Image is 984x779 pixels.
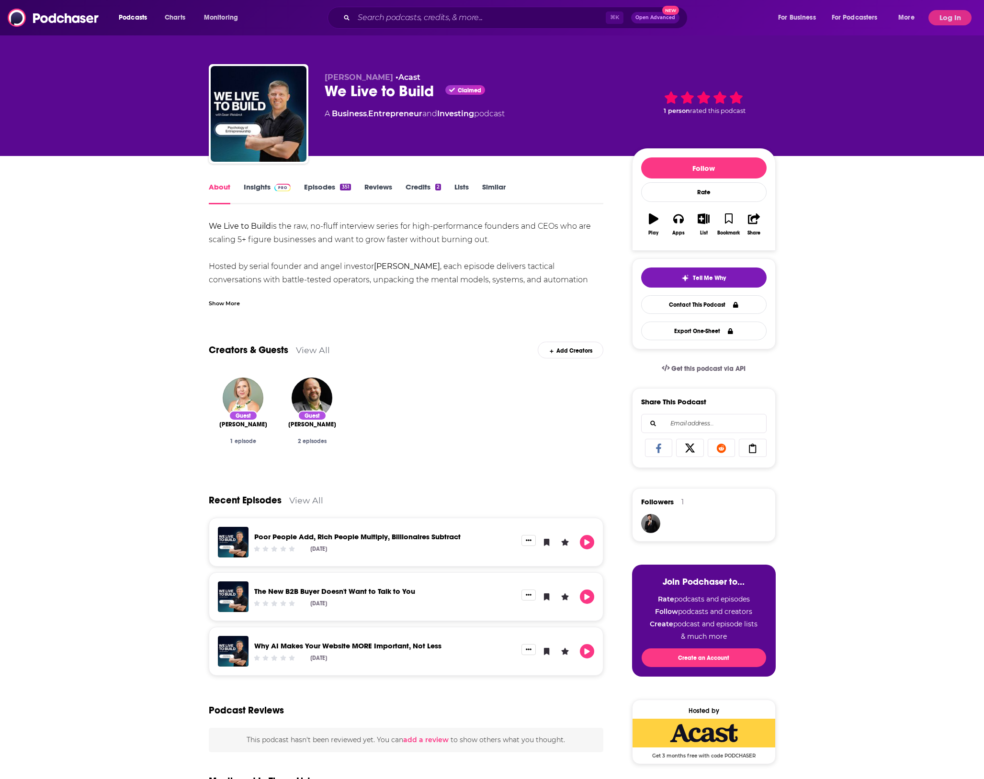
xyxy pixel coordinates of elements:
[216,438,270,445] div: 1 episode
[337,7,697,29] div: Search podcasts, credits, & more...
[892,10,927,25] button: open menu
[655,607,678,616] strong: Follow
[254,532,461,541] a: Poor People Add, Rich People Multiply, Billionaires Subtract
[641,322,767,340] button: Export One-Sheet
[521,644,536,655] button: Show More Button
[747,230,760,236] div: Share
[716,207,741,242] button: Bookmark
[367,109,368,118] span: ,
[691,207,716,242] button: List
[209,222,271,231] strong: We Live to Build
[558,535,572,549] button: Leave a Rating
[650,620,673,628] strong: Create
[538,342,603,358] div: Add Creators
[642,620,766,628] li: podcast and episode lists
[540,535,554,549] button: Bookmark Episode
[274,184,291,191] img: Podchaser Pro
[540,590,554,604] button: Bookmark Episode
[708,439,735,457] a: Share on Reddit
[403,734,449,745] button: add a review
[211,66,306,162] img: We Live to Build
[778,11,816,24] span: For Business
[254,641,441,650] a: Why AI Makes Your Website MORE Important, Not Less
[633,719,775,747] img: Acast Deal: Get 3 months free with code PODCHASER
[580,535,594,549] button: Play
[292,378,332,418] img: Ken Cox
[254,587,415,596] a: The New B2B Buyer Doesn't Want to Talk to You
[693,274,726,282] span: Tell Me Why
[662,6,679,15] span: New
[310,600,327,607] div: [DATE]
[310,655,327,661] div: [DATE]
[219,421,267,428] span: [PERSON_NAME]
[209,344,288,356] a: Creators & Guests
[641,157,767,178] button: Follow
[832,11,878,24] span: For Podcasters
[633,747,775,759] span: Get 3 months free with code PODCHASER
[632,73,776,132] div: 1 personrated this podcast
[289,495,323,505] a: View All
[642,595,766,603] li: podcasts and episodes
[218,636,249,667] img: Why AI Makes Your Website MORE Important, Not Less
[641,414,767,433] div: Search followers
[247,735,565,744] span: This podcast hasn't been reviewed yet. You can to show others what you thought.
[641,514,660,533] img: JohirMia
[676,439,704,457] a: Share on X/Twitter
[482,182,506,204] a: Similar
[700,230,708,236] div: List
[223,378,263,418] img: Corinna Bellizzi
[580,590,594,604] button: Play
[197,10,250,25] button: open menu
[368,109,422,118] a: Entrepreneur
[666,207,691,242] button: Apps
[771,10,828,25] button: open menu
[558,590,572,604] button: Leave a Rating
[340,184,351,190] div: 351
[664,107,690,114] span: 1 person
[218,581,249,612] img: The New B2B Buyer Doesn't Want to Talk to You
[229,411,258,421] div: Guest
[681,274,689,282] img: tell me why sparkle
[633,719,775,758] a: Acast Deal: Get 3 months free with code PODCHASER
[209,220,604,461] div: is the raw, no-fluff interview series for high-performance founders and CEOs who are scaling 5+ f...
[158,10,191,25] a: Charts
[209,704,284,716] h3: Podcast Reviews
[717,230,740,236] div: Bookmark
[690,107,746,114] span: rated this podcast
[252,600,296,607] div: Community Rating: 0 out of 5
[112,10,159,25] button: open menu
[540,644,554,658] button: Bookmark Episode
[422,109,437,118] span: and
[252,545,296,553] div: Community Rating: 0 out of 5
[521,590,536,600] button: Show More Button
[642,632,766,641] li: & much more
[580,644,594,658] button: Play
[635,15,675,20] span: Open Advanced
[398,73,420,82] a: Acast
[219,421,267,428] a: Corinna Bellizzi
[739,439,767,457] a: Copy Link
[454,182,469,204] a: Lists
[406,182,441,204] a: Credits2
[119,11,147,24] span: Podcasts
[642,576,766,587] h3: Join Podchaser to...
[288,421,336,428] span: [PERSON_NAME]
[641,182,767,202] div: Rate
[641,397,706,406] h3: Share This Podcast
[641,497,674,506] span: Followers
[218,527,249,557] img: Poor People Add, Rich People Multiply, Billionaires Subtract
[8,9,100,27] img: Podchaser - Follow, Share and Rate Podcasts
[658,595,674,603] strong: Rate
[458,88,481,93] span: Claimed
[435,184,441,190] div: 2
[332,109,367,118] a: Business
[681,498,684,506] div: 1
[244,182,291,204] a: InsightsPodchaser Pro
[364,182,392,204] a: Reviews
[296,345,330,355] a: View All
[304,182,351,204] a: Episodes351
